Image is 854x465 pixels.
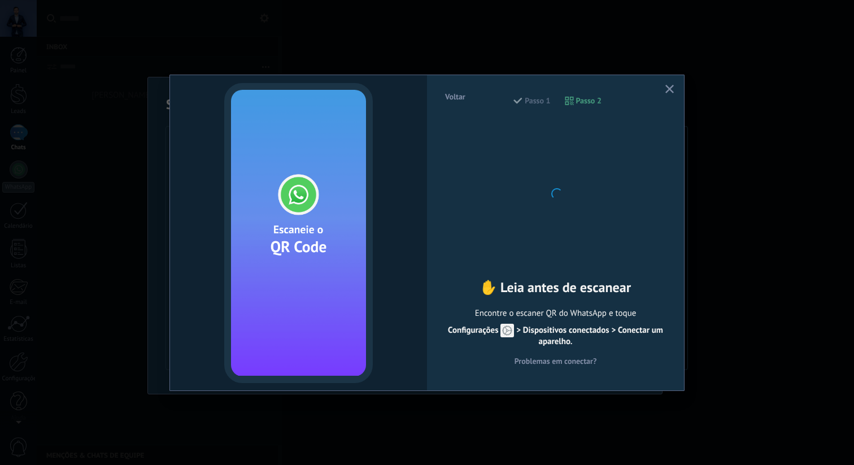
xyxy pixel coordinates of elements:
span: Encontre o escaner QR do WhatsApp e toque [444,308,667,347]
span: > Dispositivos conectados > Conectar um aparelho. [448,325,663,347]
button: Voltar [440,88,470,105]
span: Problemas em conectar? [515,357,597,365]
button: Problemas em conectar? [444,353,667,370]
span: Configurações [448,325,514,336]
h2: ✋ Leia antes de escanear [444,279,667,296]
span: Voltar [445,93,465,101]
